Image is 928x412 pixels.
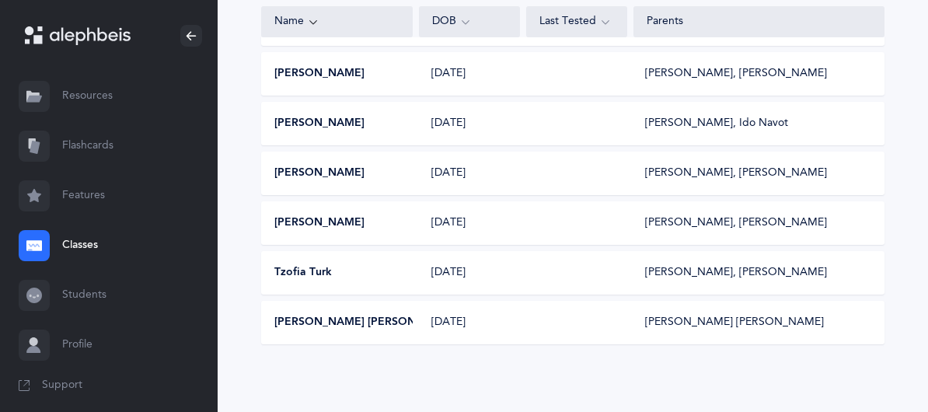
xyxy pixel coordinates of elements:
button: [PERSON_NAME] [274,66,365,82]
button: [PERSON_NAME] [274,215,365,231]
div: [PERSON_NAME], [PERSON_NAME] [645,66,827,82]
button: Tzofia Turk [274,265,332,281]
button: [PERSON_NAME] [274,166,365,181]
div: [DATE] [419,66,520,82]
div: DOB [432,13,507,30]
div: [DATE] [419,116,520,131]
span: Support [42,378,82,393]
button: [PERSON_NAME] [274,116,365,131]
div: [DATE] [419,265,520,281]
div: Parents [647,14,871,30]
div: Last Tested [539,13,614,30]
div: [PERSON_NAME], Ido Navot [645,116,788,131]
div: [PERSON_NAME] [PERSON_NAME] [645,315,824,330]
div: [PERSON_NAME], [PERSON_NAME] [645,166,827,181]
div: [DATE] [419,215,520,231]
div: [PERSON_NAME], [PERSON_NAME] [645,265,827,281]
iframe: Drift Widget Chat Controller [850,334,909,393]
div: Name [274,13,399,30]
button: [PERSON_NAME] [PERSON_NAME] [274,315,458,330]
div: [DATE] [419,166,520,181]
div: [PERSON_NAME], [PERSON_NAME] [645,215,827,231]
div: [DATE] [419,315,520,330]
